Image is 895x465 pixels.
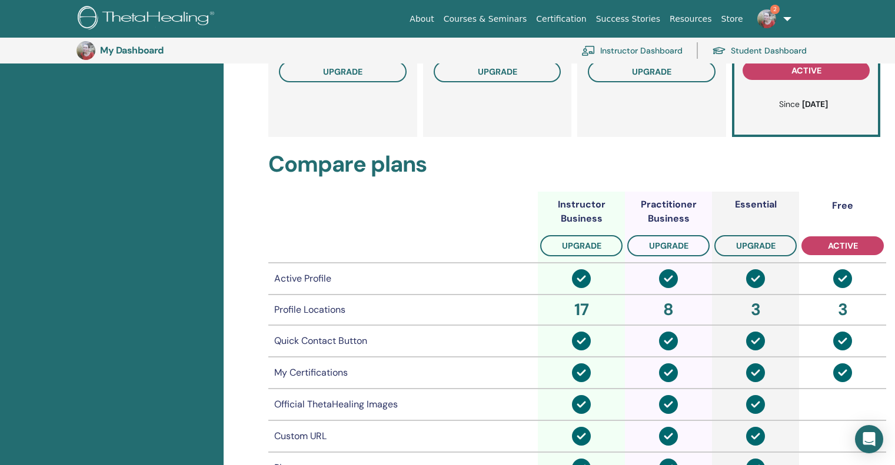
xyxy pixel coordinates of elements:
[274,272,532,286] div: Active Profile
[714,297,797,322] div: 3
[581,38,683,63] a: Instructor Dashboard
[439,8,532,30] a: Courses & Seminars
[659,363,678,382] img: circle-check-solid.svg
[478,66,517,77] span: upgrade
[855,425,883,453] div: Open Intercom Messenger
[632,66,671,77] span: upgrade
[572,427,591,446] img: circle-check-solid.svg
[712,46,726,56] img: graduation-cap.svg
[78,6,218,32] img: logo.png
[572,269,591,288] img: circle-check-solid.svg
[832,199,853,213] div: Free
[801,297,884,322] div: 3
[659,427,678,446] img: circle-check-solid.svg
[531,8,591,30] a: Certification
[268,151,886,178] h2: Compare plans
[572,332,591,350] img: circle-check-solid.svg
[274,334,532,348] div: Quick Contact Button
[540,297,623,322] div: 17
[659,269,678,288] img: circle-check-solid.svg
[100,45,218,56] h3: My Dashboard
[746,363,765,382] img: circle-check-solid.svg
[791,65,821,76] span: active
[581,45,595,56] img: chalkboard-teacher.svg
[627,297,710,322] div: 8
[746,269,765,288] img: circle-check-solid.svg
[714,235,797,256] button: upgrade
[746,332,765,350] img: circle-check-solid.svg
[833,332,852,350] img: circle-check-solid.svg
[274,429,532,443] div: Custom URL
[405,8,438,30] a: About
[743,61,870,80] button: active
[717,8,748,30] a: Store
[274,366,532,380] div: My Certifications
[736,240,776,251] span: upgrade
[770,5,780,14] span: 2
[649,240,688,251] span: upgrade
[665,8,717,30] a: Resources
[802,99,828,109] b: [DATE]
[828,240,858,251] span: active
[591,8,665,30] a: Success Stories
[659,395,678,414] img: circle-check-solid.svg
[434,61,561,82] button: upgrade
[538,198,625,226] div: Instructor Business
[588,61,716,82] button: upgrade
[746,98,861,111] p: Since
[757,9,776,28] img: default.jpg
[76,41,95,60] img: default.jpg
[540,235,623,256] button: upgrade
[323,66,362,77] span: upgrade
[746,427,765,446] img: circle-check-solid.svg
[833,269,852,288] img: circle-check-solid.svg
[627,235,710,256] button: upgrade
[801,236,884,255] button: active
[659,332,678,350] img: circle-check-solid.svg
[274,303,532,317] div: Profile Locations
[279,61,407,82] button: upgrade
[833,363,852,382] img: circle-check-solid.svg
[735,198,777,212] div: Essential
[562,240,601,251] span: upgrade
[625,198,712,226] div: Practitioner Business
[572,395,591,414] img: circle-check-solid.svg
[274,397,532,412] div: Official ThetaHealing Images
[572,363,591,382] img: circle-check-solid.svg
[712,38,807,63] a: Student Dashboard
[746,395,765,414] img: circle-check-solid.svg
